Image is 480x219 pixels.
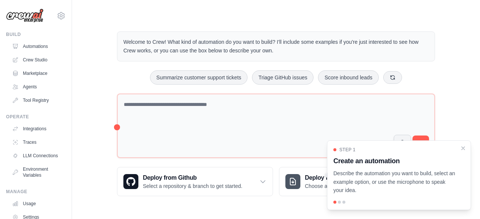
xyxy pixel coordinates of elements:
h3: Deploy from zip file [305,173,368,182]
a: Agents [9,81,66,93]
div: Operate [6,114,66,120]
div: Build [6,31,66,37]
button: Summarize customer support tickets [150,70,247,85]
a: Automations [9,40,66,52]
a: Traces [9,136,66,148]
button: Close walkthrough [460,145,466,151]
button: Score inbound leads [318,70,379,85]
a: Usage [9,198,66,210]
div: Manage [6,189,66,195]
h3: Deploy from Github [143,173,242,182]
p: Welcome to Crew! What kind of automation do you want to build? I'll include some examples if you'... [123,38,429,55]
p: Describe the automation you want to build, select an example option, or use the microphone to spe... [333,169,456,195]
span: Step 1 [339,147,355,153]
iframe: Chat Widget [442,183,480,219]
a: Marketplace [9,67,66,79]
img: Logo [6,9,43,23]
a: Crew Studio [9,54,66,66]
a: Integrations [9,123,66,135]
h3: Create an automation [333,156,456,166]
a: LLM Connections [9,150,66,162]
a: Environment Variables [9,163,66,181]
button: Triage GitHub issues [252,70,313,85]
a: Tool Registry [9,94,66,106]
p: Choose a zip file to upload. [305,182,368,190]
p: Select a repository & branch to get started. [143,182,242,190]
